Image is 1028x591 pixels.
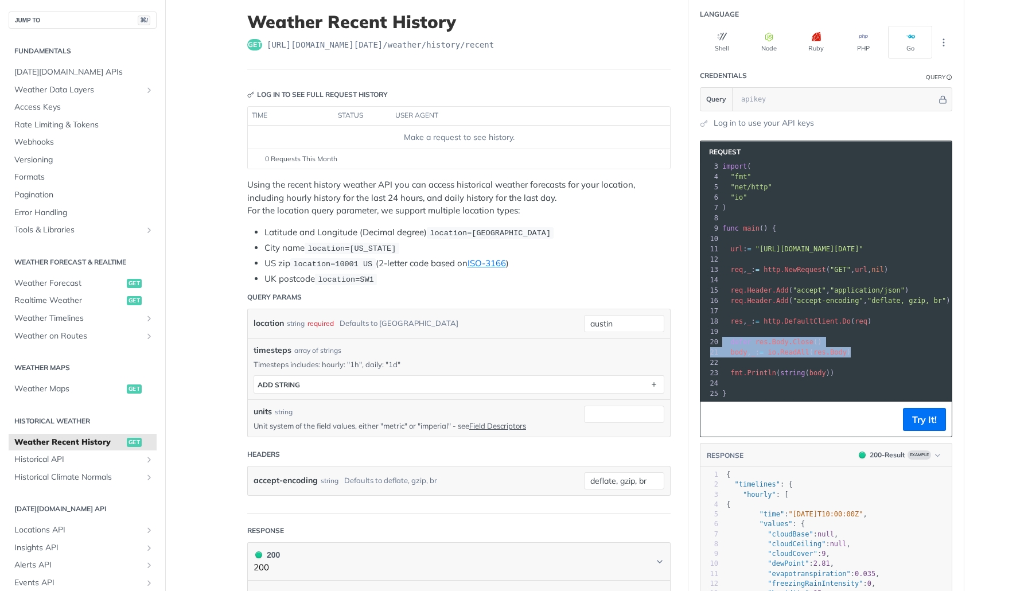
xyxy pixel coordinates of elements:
[841,26,885,59] button: PHP
[145,314,154,323] button: Show subpages for Weather Timelines
[784,266,825,274] span: NewRequest
[127,296,142,305] span: get
[706,450,744,461] button: RESPONSE
[722,348,851,356] span: , : ( )
[867,580,871,588] span: 0
[700,26,744,59] button: Shell
[764,266,780,274] span: http
[9,46,157,56] h2: Fundamentals
[254,359,664,370] p: Timesteps includes: hourly: "1h", daily: "1d"
[700,244,720,254] div: 11
[888,26,932,59] button: Go
[830,348,847,356] span: Body
[726,500,730,508] span: {
[700,234,720,244] div: 10
[947,75,952,80] i: Information
[247,11,671,32] h1: Weather Recent History
[726,540,851,548] span: : ,
[870,450,905,460] div: 200 - Result
[700,254,720,265] div: 12
[747,26,791,59] button: Node
[321,472,338,489] div: string
[700,316,720,326] div: 18
[14,172,154,183] span: Formats
[722,245,863,253] span: :
[14,154,154,166] span: Versioning
[9,221,157,239] a: Tools & LibrariesShow subpages for Tools & Libraries
[830,286,905,294] span: "application/json"
[756,266,760,274] span: =
[772,338,789,346] span: Body
[468,258,506,269] a: ISO-3166
[700,530,718,539] div: 7
[743,491,776,499] span: "hourly"
[254,406,272,418] label: units
[9,99,157,116] a: Access Keys
[9,416,157,426] h2: Historical Weather
[726,559,834,567] span: : ,
[747,317,751,325] span: _
[307,244,396,253] span: location=[US_STATE]
[9,451,157,468] a: Historical APIShow subpages for Historical API
[9,363,157,373] h2: Weather Maps
[294,345,341,356] div: array of strings
[768,348,776,356] span: io
[700,213,720,223] div: 8
[830,540,847,548] span: null
[794,26,838,59] button: Ruby
[776,286,789,294] span: Add
[722,162,751,170] span: (
[700,9,739,20] div: Language
[793,338,813,346] span: Close
[756,245,863,253] span: "[URL][DOMAIN_NAME][DATE]"
[700,378,720,388] div: 24
[700,388,720,399] div: 25
[743,286,747,294] span: .
[760,520,793,528] span: "values"
[700,539,718,549] div: 8
[756,317,760,325] span: =
[252,131,665,143] div: Make a request to see history.
[700,285,720,295] div: 15
[14,331,142,342] span: Weather on Routes
[287,315,305,332] div: string
[9,186,157,204] a: Pagination
[722,390,726,398] span: }
[853,449,946,461] button: 200200-ResultExample
[726,471,730,479] span: {
[247,90,388,100] div: Log in to see full request history
[855,570,875,578] span: 0.035
[747,245,751,253] span: =
[867,297,946,305] span: "deflate, gzip, br"
[9,134,157,151] a: Webhooks
[700,347,720,357] div: 21
[700,306,720,316] div: 17
[700,161,720,172] div: 3
[726,580,875,588] span: : ,
[855,317,867,325] span: req
[318,275,373,284] span: location=SW1
[145,578,154,588] button: Show subpages for Events API
[14,119,154,131] span: Rate Limiting & Tokens
[726,491,788,499] span: : [
[871,266,884,274] span: nil
[247,449,280,460] div: Headers
[700,569,718,579] div: 11
[247,292,302,302] div: Query Params
[254,376,664,393] button: ADD string
[817,530,834,538] span: null
[247,91,254,98] svg: Key
[768,580,863,588] span: "freezingRainIntensity"
[843,317,851,325] span: Do
[254,561,280,574] p: 200
[700,357,720,368] div: 22
[768,540,825,548] span: "cloudCeiling"
[772,286,776,294] span: .
[254,549,664,574] button: 200 200200
[743,297,747,305] span: .
[768,530,813,538] span: "cloudBase"
[254,344,291,356] span: timesteps
[14,454,142,465] span: Historical API
[780,266,784,274] span: .
[743,224,760,232] span: main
